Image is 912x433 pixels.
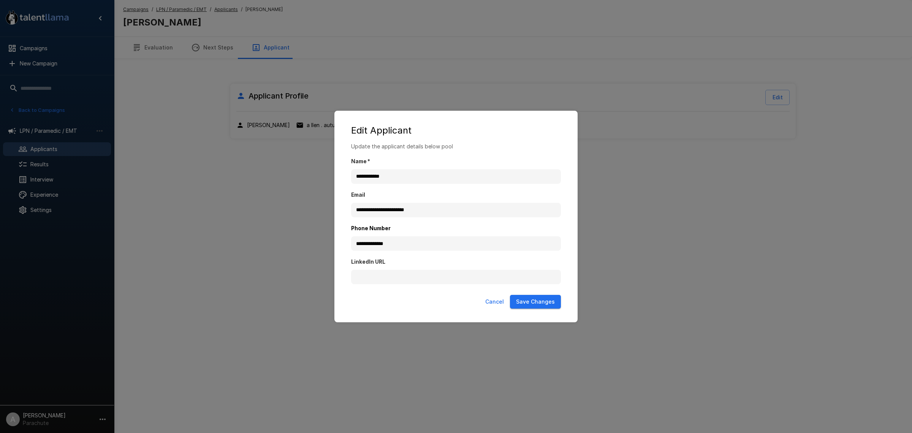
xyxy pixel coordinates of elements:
p: Update the applicant details below pool [351,143,561,150]
label: Name [351,158,561,166]
label: Email [351,191,561,199]
label: LinkedIn URL [351,258,561,266]
label: Phone Number [351,225,561,232]
button: Save Changes [510,295,561,309]
button: Cancel [482,295,507,309]
h2: Edit Applicant [342,118,570,143]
